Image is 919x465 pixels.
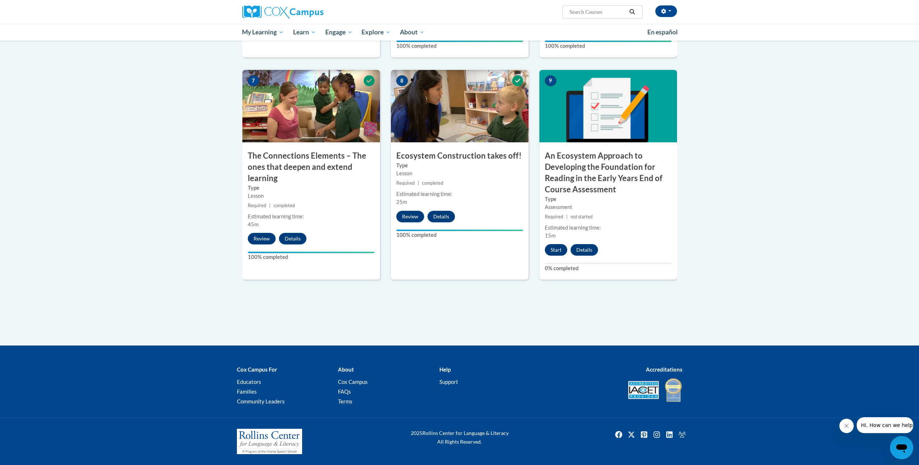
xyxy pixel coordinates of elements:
div: Lesson [248,192,375,200]
span: My Learning [242,28,284,37]
label: 100% completed [396,42,523,50]
label: 100% completed [248,253,375,261]
a: Engage [321,24,357,41]
a: Terms [338,398,352,405]
img: Rollins Center for Language & Literacy - A Program of the Atlanta Speech School [237,429,302,454]
a: Linkedin [664,429,675,440]
a: Learn [288,24,321,41]
img: Course Image [539,70,677,142]
a: Explore [357,24,395,41]
div: Assessment [545,203,672,211]
div: Your progress [396,230,523,231]
img: Pinterest icon [638,429,650,440]
label: 100% completed [545,42,672,50]
img: Instagram icon [651,429,663,440]
a: Facebook Group [676,429,688,440]
span: 7 [248,75,259,86]
button: Start [545,244,567,256]
button: Details [571,244,598,256]
a: My Learning [238,24,289,41]
label: 0% completed [545,264,672,272]
b: About [338,366,354,373]
span: Required [545,214,563,219]
b: Cox Campus For [237,366,277,373]
b: Accreditations [646,366,682,373]
img: Cox Campus [242,5,323,18]
img: Accredited IACET® Provider [628,381,659,399]
span: not started [571,214,593,219]
span: completed [422,180,443,186]
button: Search [627,8,638,16]
div: Estimated learning time: [545,224,672,232]
a: FAQs [338,388,351,395]
span: Explore [362,28,390,37]
span: Hi. How can we help? [4,5,59,11]
label: 100% completed [396,231,523,239]
a: About [395,24,429,41]
span: About [400,28,425,37]
label: Type [545,195,672,203]
div: Your progress [396,41,523,42]
a: Families [237,388,257,395]
span: 15m [545,232,556,239]
b: Help [439,366,451,373]
img: Facebook icon [613,429,624,440]
span: Required [248,203,266,208]
div: Rollins Center for Language & Literacy All Rights Reserved. [384,429,536,446]
span: 9 [545,75,556,86]
a: Support [439,378,458,385]
a: Cox Campus [338,378,368,385]
span: | [566,214,568,219]
a: Pinterest [638,429,650,440]
span: Engage [325,28,352,37]
a: Facebook [613,429,624,440]
a: Twitter [626,429,637,440]
img: Facebook group icon [676,429,688,440]
button: Review [248,233,276,244]
h3: The Connections Elements – The ones that deepen and extend learning [242,150,380,184]
button: Details [279,233,306,244]
div: Main menu [231,24,688,41]
a: Cox Campus [242,5,380,18]
button: Review [396,211,424,222]
img: LinkedIn icon [664,429,675,440]
span: 2025 [411,430,422,436]
img: IDA® Accredited [664,377,682,403]
input: Search Courses [569,8,627,16]
div: Your progress [545,41,672,42]
span: Required [396,180,415,186]
iframe: Close message [839,419,854,433]
span: 45m [248,221,259,227]
img: Course Image [391,70,529,142]
div: Estimated learning time: [396,190,523,198]
button: Details [427,211,455,222]
img: Twitter icon [626,429,637,440]
iframe: Button to launch messaging window [890,436,913,459]
label: Type [248,184,375,192]
iframe: Message from company [857,417,913,433]
div: Your progress [248,252,375,253]
a: Community Leaders [237,398,285,405]
span: 8 [396,75,408,86]
a: Instagram [651,429,663,440]
span: En español [647,28,678,36]
a: En español [643,25,682,40]
span: 25m [396,199,407,205]
span: Learn [293,28,316,37]
span: | [418,180,419,186]
span: completed [273,203,295,208]
div: Lesson [396,169,523,177]
h3: An Ecosystem Approach to Developing the Foundation for Reading in the Early Years End of Course A... [539,150,677,195]
span: | [269,203,271,208]
button: Account Settings [655,5,677,17]
h3: Ecosystem Construction takes off! [391,150,529,162]
a: Educators [237,378,261,385]
img: Course Image [242,70,380,142]
div: Estimated learning time: [248,213,375,221]
label: Type [396,162,523,169]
